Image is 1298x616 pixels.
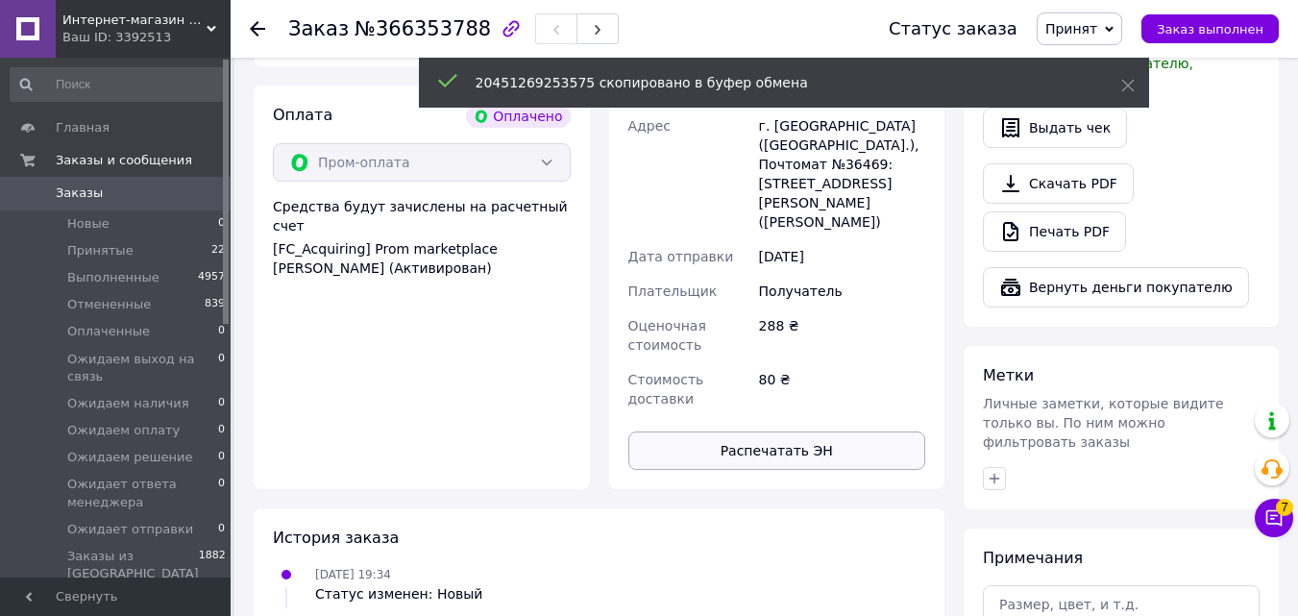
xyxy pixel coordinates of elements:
[56,185,103,202] span: Заказы
[1045,21,1097,37] span: Принят
[1255,499,1293,537] button: Чат с покупателем7
[218,323,225,340] span: 0
[67,215,110,233] span: Новые
[466,105,570,128] div: Оплачено
[67,395,188,412] span: Ожидаем наличия
[983,211,1126,252] a: Печать PDF
[218,395,225,412] span: 0
[198,269,225,286] span: 4957
[755,362,929,416] div: 80 ₴
[218,215,225,233] span: 0
[983,366,1034,384] span: Метки
[67,296,151,313] span: Отмененные
[628,249,734,264] span: Дата отправки
[273,529,399,547] span: История заказа
[67,548,199,582] span: Заказы из [GEOGRAPHIC_DATA]
[56,152,192,169] span: Заказы и сообщения
[889,19,1017,38] div: Статус заказа
[218,476,225,510] span: 0
[1157,22,1263,37] span: Заказ выполнен
[218,449,225,466] span: 0
[273,239,571,278] div: [FC_Acquiring] Prom marketplace [PERSON_NAME] (Активирован)
[62,12,207,29] span: Интернет-магазин "BaFY"
[199,548,226,582] span: 1882
[628,318,706,353] span: Оценочная стоимость
[67,269,159,286] span: Выполненные
[211,242,225,259] span: 22
[983,396,1224,450] span: Личные заметки, которые видите только вы. По ним можно фильтровать заказы
[983,549,1083,567] span: Примечания
[273,106,332,124] span: Оплата
[628,283,718,299] span: Плательщик
[10,67,227,102] input: Поиск
[755,239,929,274] div: [DATE]
[315,584,482,604] div: Статус изменен: Новый
[476,73,1073,92] div: 20451269253575 скопировано в буфер обмена
[628,431,926,470] button: Распечатать ЭН
[218,351,225,385] span: 0
[288,17,349,40] span: Заказ
[755,274,929,308] div: Получатель
[355,17,491,40] span: №366353788
[628,118,671,134] span: Адрес
[315,568,391,581] span: [DATE] 19:34
[56,119,110,136] span: Главная
[755,109,929,239] div: г. [GEOGRAPHIC_DATA] ([GEOGRAPHIC_DATA].), Почтомат №36469: [STREET_ADDRESS][PERSON_NAME] ([PERSO...
[67,422,180,439] span: Ожидаем оплату
[67,351,218,385] span: Ожидаем выход на связь
[983,108,1127,148] button: Выдать чек
[983,163,1134,204] a: Скачать PDF
[67,521,193,538] span: Ожидает отправки
[273,197,571,278] div: Средства будут зачислены на расчетный счет
[67,449,192,466] span: Ожидаем решение
[1276,499,1293,516] span: 7
[62,29,231,46] div: Ваш ID: 3392513
[205,296,225,313] span: 839
[218,521,225,538] span: 0
[67,476,218,510] span: Ожидает ответа менеджера
[755,308,929,362] div: 288 ₴
[67,242,134,259] span: Принятые
[67,323,150,340] span: Оплаченные
[250,19,265,38] div: Вернуться назад
[983,267,1249,308] button: Вернуть деньги покупателю
[1141,14,1279,43] button: Заказ выполнен
[218,422,225,439] span: 0
[628,372,704,407] span: Стоимость доставки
